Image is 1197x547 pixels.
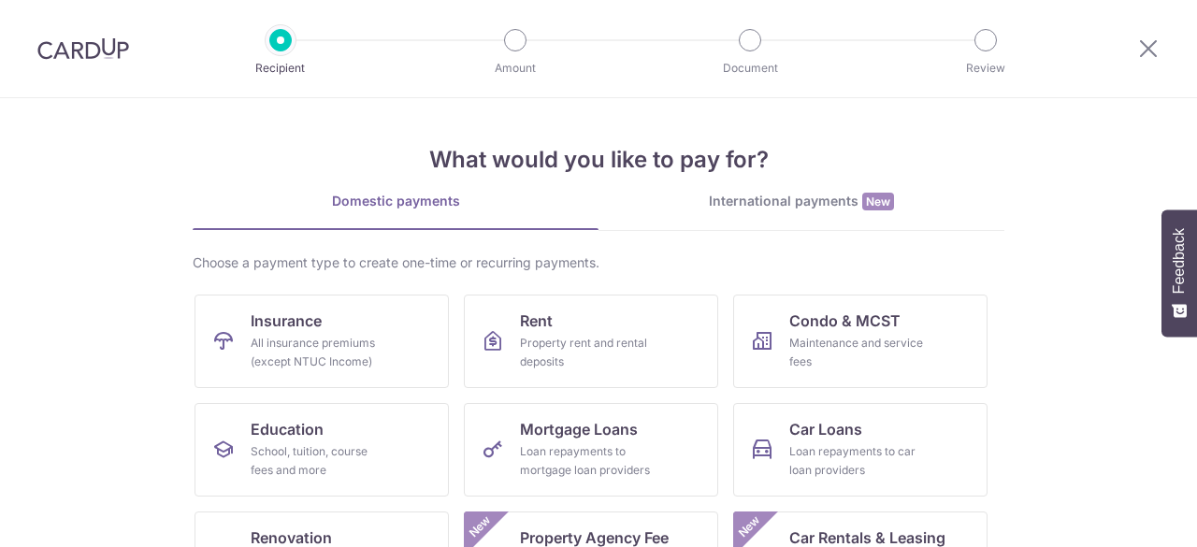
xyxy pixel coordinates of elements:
span: Condo & MCST [789,309,901,332]
a: Mortgage LoansLoan repayments to mortgage loan providers [464,403,718,497]
span: New [862,193,894,210]
div: Property rent and rental deposits [520,334,655,371]
div: Maintenance and service fees [789,334,924,371]
h4: What would you like to pay for? [193,143,1004,177]
a: InsuranceAll insurance premiums (except NTUC Income) [195,295,449,388]
p: Document [681,59,819,78]
span: Car Loans [789,418,862,440]
button: Feedback - Show survey [1161,209,1197,337]
p: Review [916,59,1055,78]
img: CardUp [37,37,129,60]
div: Loan repayments to mortgage loan providers [520,442,655,480]
p: Amount [446,59,584,78]
a: Condo & MCSTMaintenance and service fees [733,295,988,388]
div: All insurance premiums (except NTUC Income) [251,334,385,371]
span: New [734,511,765,542]
div: School, tuition, course fees and more [251,442,385,480]
a: Car LoansLoan repayments to car loan providers [733,403,988,497]
span: Feedback [1171,228,1188,294]
span: Mortgage Loans [520,418,638,440]
div: Domestic payments [193,192,598,210]
div: International payments [598,192,1004,211]
span: New [465,511,496,542]
div: Loan repayments to car loan providers [789,442,924,480]
a: RentProperty rent and rental deposits [464,295,718,388]
div: Choose a payment type to create one-time or recurring payments. [193,253,1004,272]
span: Insurance [251,309,322,332]
a: EducationSchool, tuition, course fees and more [195,403,449,497]
iframe: Opens a widget where you can find more information [1077,491,1178,538]
p: Recipient [211,59,350,78]
span: Education [251,418,324,440]
span: Rent [520,309,553,332]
